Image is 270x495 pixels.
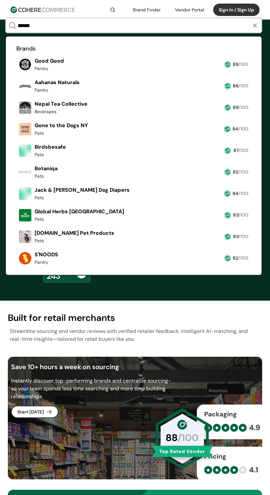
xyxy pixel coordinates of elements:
[233,83,238,89] span: 86
[238,190,248,196] span: /100
[233,233,238,239] span: 83
[11,377,173,400] div: Instantly discover top-performing brands and centralize sourcing-so your team spends less time se...
[238,126,248,132] span: /100
[238,169,248,175] span: /100
[233,255,238,261] span: 82
[232,190,238,196] span: 84
[233,147,238,153] span: 87
[16,44,251,53] h2: Brands
[233,212,238,218] span: 83
[232,126,238,132] span: 84
[10,327,261,343] div: Streamline sourcing and vendor reviews with verified retailer feedback, intelligent AI-matching, ...
[238,61,248,67] span: /100
[238,212,248,218] span: /100
[238,83,248,89] span: /100
[238,147,248,153] span: /100
[10,7,75,13] img: Cohere Logo
[238,104,248,110] span: /100
[238,255,248,261] span: /100
[11,406,58,418] button: Start [DATE]
[238,233,248,239] span: /100
[233,169,238,175] span: 82
[11,362,259,372] div: Save 10+ hours a week on sourcing
[8,311,262,325] div: Built for retail merchants
[233,104,238,110] span: 89
[233,61,238,67] span: 89
[213,4,260,16] button: Sign In / Sign Up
